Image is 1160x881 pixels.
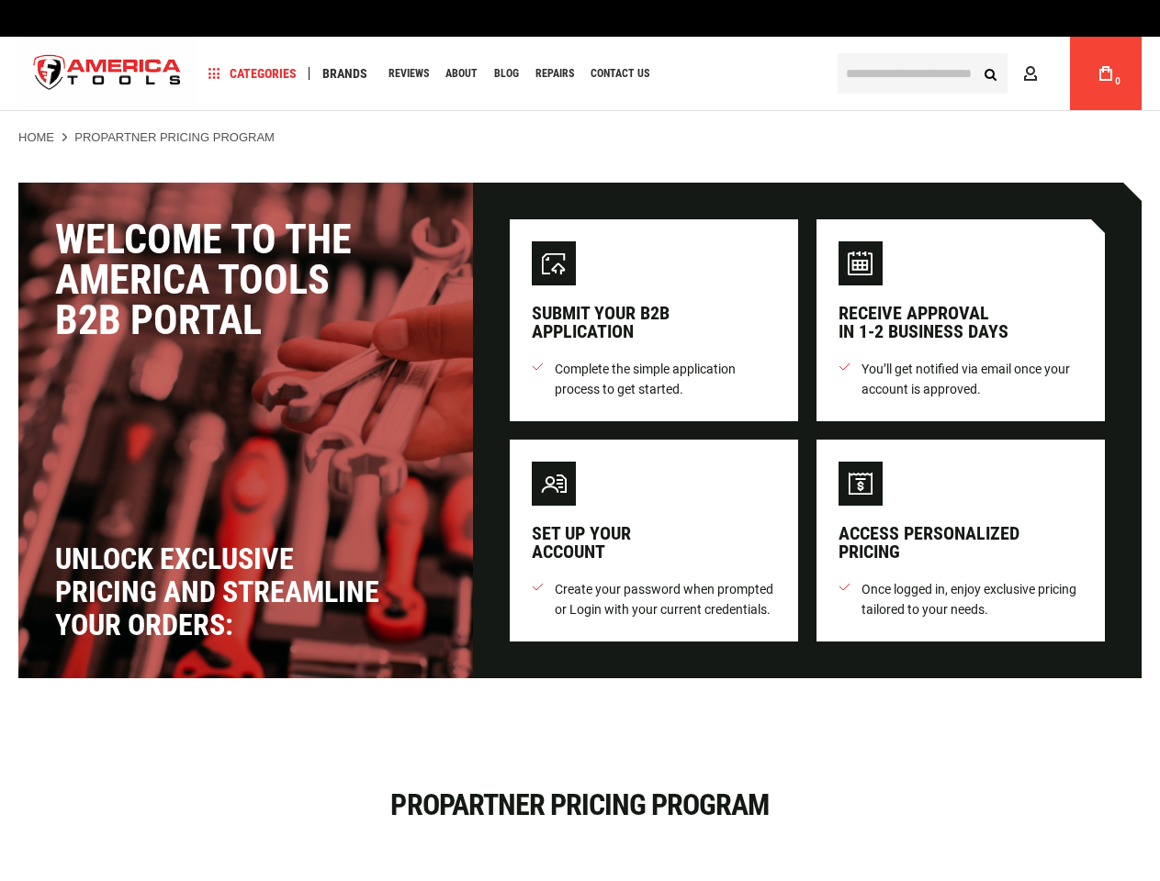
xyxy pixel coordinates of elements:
div: Welcome to the America Tools B2B Portal [55,219,436,340]
a: store logo [18,39,197,108]
div: Access personalized pricing [839,524,1019,561]
div: Submit your B2B application [532,304,670,340]
span: ProPartner Pricing Program [390,787,769,822]
span: Brands [322,67,367,80]
a: Reviews [380,61,437,86]
a: Repairs [527,61,582,86]
div: Unlock exclusive pricing and streamline your orders: [55,542,386,641]
span: Complete the simple application process to get started. [555,359,776,399]
img: America Tools [18,39,197,108]
div: Receive approval in 1-2 business days [839,304,1008,340]
a: 0 [1088,37,1123,110]
a: Contact Us [582,61,658,86]
span: Repairs [535,68,574,79]
span: About [445,68,478,79]
span: Once logged in, enjoy exclusive pricing tailored to your needs. [862,579,1083,619]
span: Reviews [389,68,429,79]
span: You’ll get notified via email once your account is approved. [862,359,1083,399]
span: Blog [494,68,519,79]
span: Create your password when prompted or Login with your current credentials. [555,579,776,619]
div: Set up your account [532,524,631,561]
span: 0 [1115,76,1121,86]
a: Brands [314,61,376,86]
a: Home [18,129,54,146]
span: Categories [208,67,297,80]
a: About [437,61,486,86]
strong: ProPartner Pricing Program [74,130,275,144]
a: Categories [200,61,305,86]
span: Contact Us [591,68,649,79]
button: Search [973,56,1008,91]
a: Blog [486,61,527,86]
